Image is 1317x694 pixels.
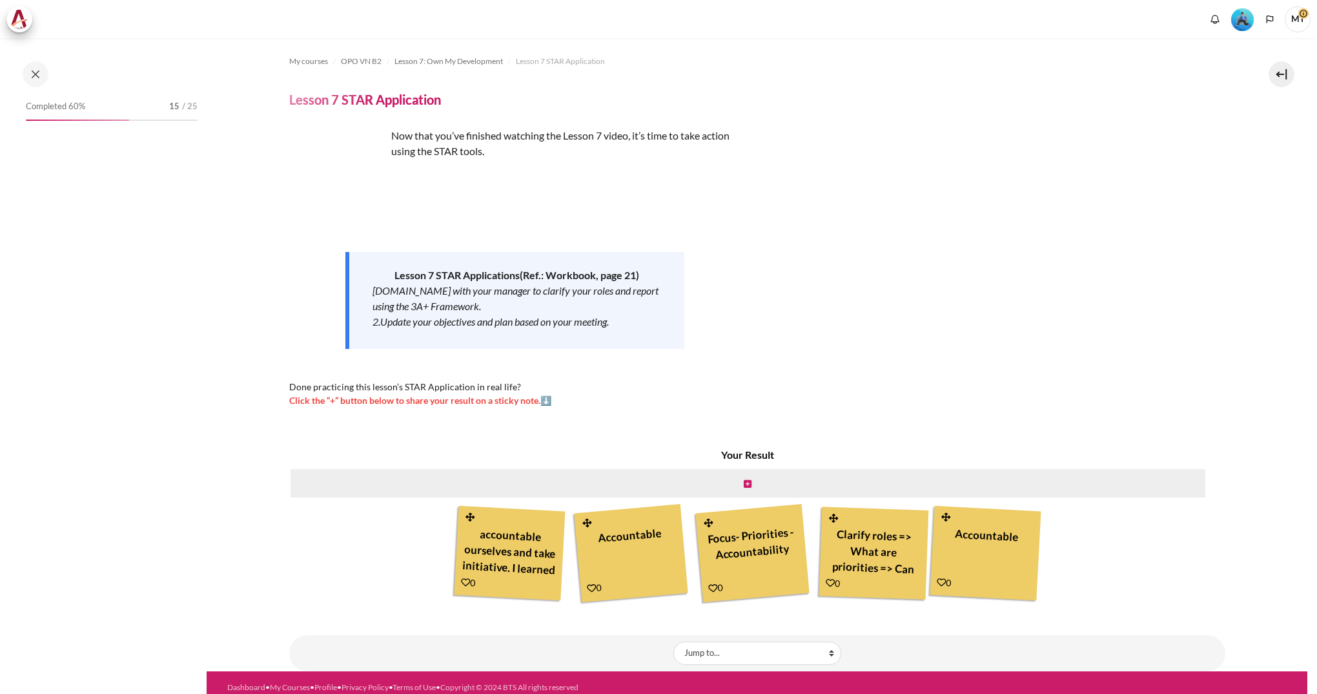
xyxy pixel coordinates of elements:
div: 0 [826,576,841,590]
nav: Navigation bar [289,51,1225,72]
span: My courses [289,56,328,67]
i: Drag and drop this note [828,514,840,523]
span: Lesson 7: Own My Development [394,56,503,67]
img: sfdsf [289,128,386,225]
div: • • • • • [227,682,819,693]
span: Done practicing this lesson’s STAR Application in real life? [289,381,521,392]
div: 0 [461,575,476,589]
a: Level #3 [1226,7,1259,31]
section: Content [207,38,1307,671]
span: MT [1285,6,1311,32]
a: Architeck Architeck [6,6,39,32]
div: Accountable [582,520,680,582]
strong: Lesson 7 STAR Applications [394,269,520,281]
i: Drag and drop this note [581,518,593,528]
img: Level #3 [1231,8,1254,31]
div: Clarify roles => What are priorities => Can contribute best [826,522,922,579]
h4: Lesson 7 STAR Application [289,91,441,108]
i: Drag and drop this note [464,512,476,522]
a: Lesson 7 STAR Application [516,54,605,69]
a: Privacy Policy [342,682,389,692]
i: Drag and drop this note [940,512,952,522]
div: [DOMAIN_NAME] with your manager to clarify your roles and report using the 3A+ Framework. [373,283,661,314]
div: accountable ourselves and take initiative. I learned that. [462,521,558,580]
i: Add a Like [708,584,718,593]
h4: Your Result [289,447,1207,463]
a: My Courses [270,682,310,692]
div: Focus- Priorities - Accountability [703,520,801,582]
a: Profile [314,682,337,692]
div: 0 [587,580,602,595]
div: 60% [26,120,129,121]
div: 0 [937,575,952,589]
div: Accountable [937,521,1034,580]
a: OPO VN B2 [341,54,382,69]
a: Dashboard [227,682,265,692]
span: 15 [169,100,179,113]
i: Add a Like [587,584,597,593]
i: Create new note in this column [744,479,751,489]
a: User menu [1285,6,1311,32]
strong: Click the “+” button below to share your result on a sticky note. [289,395,540,406]
span: Completed 60% [26,100,85,113]
strong: (Ref.: Workbook, page 21) [520,269,639,281]
a: Lesson 7: Own My Development [394,54,503,69]
span: N ow that you’ve finished watching the Lesson 7 video, it’s time to take action using the STAR to... [391,129,730,157]
i: Add a Like [461,578,471,587]
a: Terms of Use [393,682,436,692]
span: OPO VN B2 [341,56,382,67]
img: Architeck [10,10,28,29]
i: Drag and drop this note [702,518,715,528]
div: Show notification window with no new notifications [1205,10,1225,29]
div: 0 [708,580,724,595]
div: 2.Update your objectives and plan based on your meeting. [373,314,661,330]
button: Languages [1260,10,1280,29]
span: / 25 [182,100,198,113]
div: Level #3 [1231,7,1254,31]
span: Lesson 7 STAR Application [516,56,605,67]
i: Add a Like [826,578,835,587]
span: ⬇️ [289,395,551,406]
a: My courses [289,54,328,69]
i: Add a Like [937,578,946,587]
a: Copyright © 2024 BTS All rights reserved [440,682,578,692]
